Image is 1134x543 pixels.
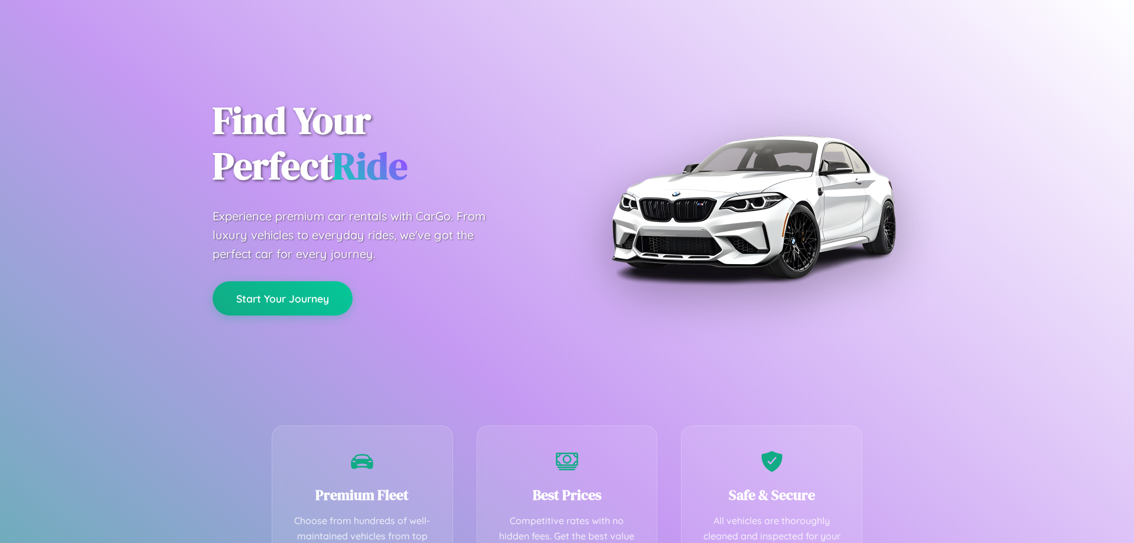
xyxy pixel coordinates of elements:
[290,485,435,505] h3: Premium Fleet
[213,281,353,316] button: Start Your Journey
[605,59,901,355] img: Premium BMW car rental vehicle
[333,140,408,191] span: Ride
[213,98,549,189] h1: Find Your Perfect
[213,207,508,264] p: Experience premium car rentals with CarGo. From luxury vehicles to everyday rides, we've got the ...
[495,485,640,505] h3: Best Prices
[699,485,844,505] h3: Safe & Secure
